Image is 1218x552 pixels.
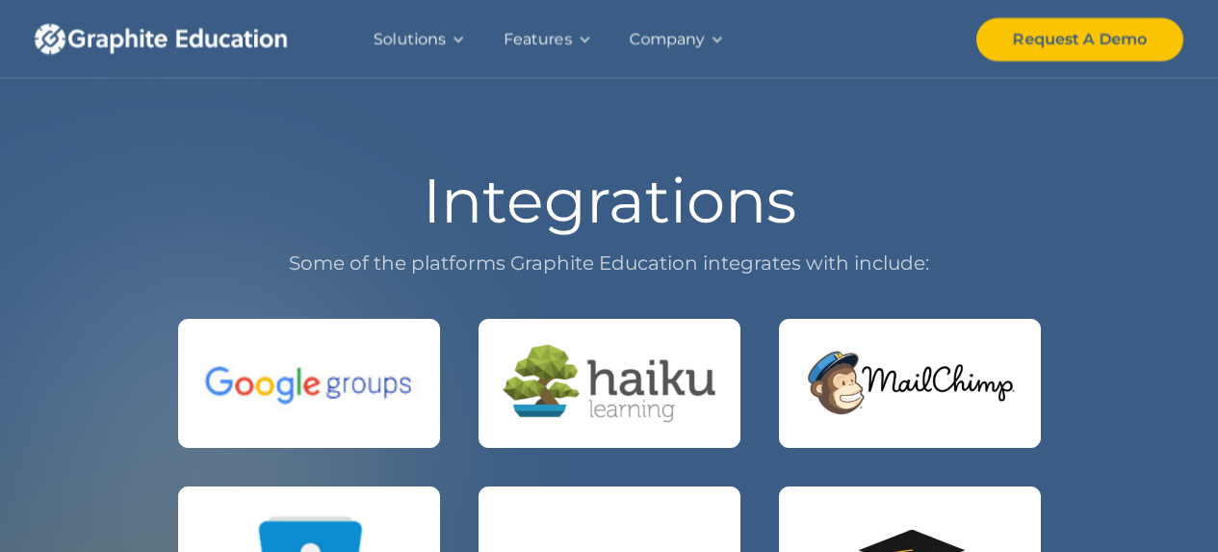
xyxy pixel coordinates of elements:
a: home [35,1,324,78]
div: Features [484,1,610,78]
div: Request A Demo [1013,26,1147,53]
div: Solutions [354,1,484,78]
div: Company [610,1,743,78]
img: Haiku Logo [499,339,720,428]
div: Features [504,26,572,53]
h1: Integrations [178,170,1041,231]
p: Some of the platforms Graphite Education integrates with include: [178,247,1041,280]
a: Request A Demo [976,17,1183,61]
img: Google Groups Logo [198,353,420,414]
div: Company [630,26,705,53]
img: MailChimp logo [799,343,1021,424]
div: Solutions [374,26,446,53]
